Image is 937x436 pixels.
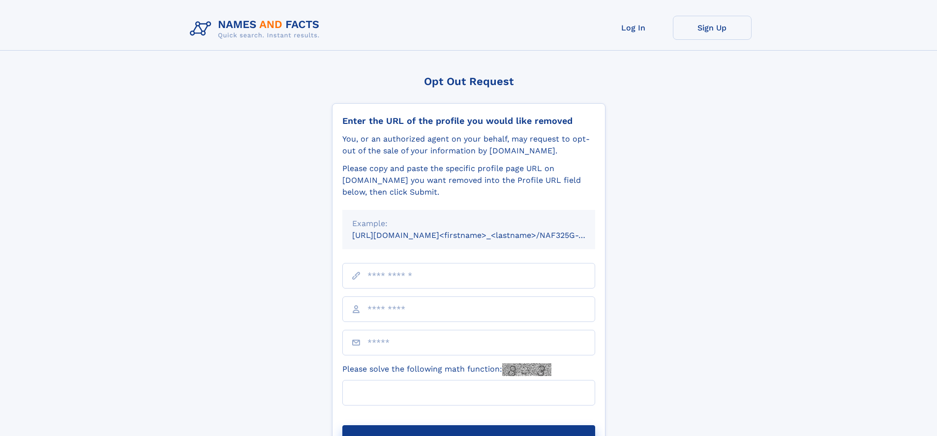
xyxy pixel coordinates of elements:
[673,16,752,40] a: Sign Up
[332,75,605,87] div: Opt Out Request
[342,363,551,376] label: Please solve the following math function:
[186,16,328,42] img: Logo Names and Facts
[342,163,595,198] div: Please copy and paste the specific profile page URL on [DOMAIN_NAME] you want removed into the Pr...
[352,218,585,230] div: Example:
[342,133,595,157] div: You, or an authorized agent on your behalf, may request to opt-out of the sale of your informatio...
[342,116,595,126] div: Enter the URL of the profile you would like removed
[594,16,673,40] a: Log In
[352,231,614,240] small: [URL][DOMAIN_NAME]<firstname>_<lastname>/NAF325G-xxxxxxxx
